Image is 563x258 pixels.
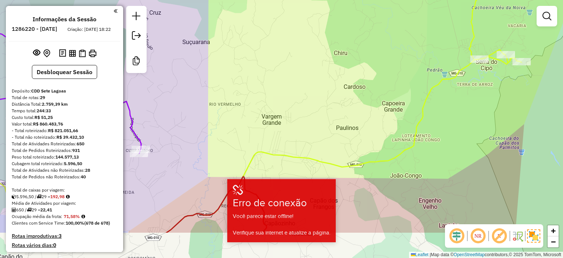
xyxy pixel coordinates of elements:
a: Clique aqui para minimizar o painel [114,7,117,15]
img: Exibir/Ocultar setores [527,229,540,243]
button: Logs desbloquear sessão [58,48,67,59]
strong: 29 [40,95,45,100]
div: Depósito: [12,88,117,94]
a: Zoom out [548,236,559,247]
span: − [551,237,556,246]
strong: R$ 860.483,76 [33,121,63,127]
strong: R$ 821.051,66 [48,128,78,133]
a: Exportar sessão [129,28,144,45]
button: Exibir sessão original [32,47,42,59]
div: Média de Atividades por viagem: [12,200,117,207]
strong: 244:33 [37,108,51,113]
img: Fluxo de ruas [512,230,523,242]
strong: 192,98 [50,194,65,199]
div: Cubagem total roteirizado: [12,160,117,167]
h4: Informações da Sessão [33,16,96,23]
strong: (678 de 678) [84,220,110,226]
div: Custo total: [12,114,117,121]
span: + [551,226,556,235]
strong: 40 [81,174,86,179]
button: Visualizar relatório de Roteirização [67,48,77,58]
strong: 6 [69,251,71,258]
div: Total de Pedidos Roteirizados: [12,147,117,154]
div: 5.596,50 / 29 = [12,193,117,200]
h6: 1286220 - [DATE] [12,26,57,32]
h4: Clientes Priorizados NR: [12,251,117,258]
i: Total de rotas [37,195,41,199]
div: Você parece estar offline! Verifique sua internet e atualize a página. [228,212,335,237]
div: Criação: [DATE] 18:22 [65,26,114,33]
strong: 931 [72,148,80,153]
div: Map data © contributors,© 2025 TomTom, Microsoft [409,252,563,258]
button: Desbloquear Sessão [32,65,97,79]
a: Exibir filtros [540,9,554,23]
div: Distância Total: [12,101,117,108]
div: Peso total roteirizado: [12,154,117,160]
strong: CDD Sete Lagoas [31,88,66,94]
strong: R$ 39.432,10 [56,134,84,140]
i: Total de Atividades [12,208,16,212]
div: Total de Atividades Roteirizadas: [12,141,117,147]
strong: R$ 51,25 [34,115,53,120]
em: Média calculada utilizando a maior ocupação (%Peso ou %Cubagem) de cada rota da sessão. Rotas cro... [81,214,85,219]
div: Total de Pedidos não Roteirizados: [12,174,117,180]
div: Total de caixas por viagem: [12,187,117,193]
span: Ocultar deslocamento [448,227,466,245]
strong: 28 [85,167,90,173]
a: Nova sessão e pesquisa [129,9,144,25]
strong: 144.577,13 [55,154,79,160]
button: Imprimir Rotas [87,48,98,59]
div: Valor total: [12,121,117,127]
div: Total de Atividades não Roteirizadas: [12,167,117,174]
strong: 100,00% [66,220,84,226]
strong: 5.596,50 [64,161,82,166]
a: Zoom in [548,225,559,236]
a: OpenStreetMap [454,252,485,257]
span: Exibir rótulo [490,227,508,245]
h4: Rotas vários dias: [12,242,117,248]
span: Ocupação média da frota: [12,214,62,219]
div: Total de rotas: [12,94,117,101]
i: Total de rotas [27,208,32,212]
strong: 650 [77,141,84,146]
div: Tempo total: [12,108,117,114]
div: - Total não roteirizado: [12,134,117,141]
strong: 22,41 [40,207,52,212]
span: Clientes com Service Time: [12,220,66,226]
h3: Erro de conexão [233,197,313,209]
strong: 3 [59,233,62,239]
h4: Rotas improdutivas: [12,233,117,239]
i: Meta Caixas/viagem: 224,60 Diferença: -31,62 [66,195,70,199]
div: 650 / 29 = [12,207,117,213]
div: - Total roteirizado: [12,127,117,134]
a: Leaflet [411,252,428,257]
span: | [430,252,431,257]
button: Visualizar Romaneio [77,48,87,59]
strong: 0 [53,242,56,248]
span: Ocultar NR [469,227,487,245]
strong: 2.759,39 km [42,101,68,107]
strong: 71,58% [64,214,80,219]
button: Centralizar mapa no depósito ou ponto de apoio [42,48,52,59]
a: Criar modelo [129,54,144,70]
i: Cubagem total roteirizado [12,195,16,199]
